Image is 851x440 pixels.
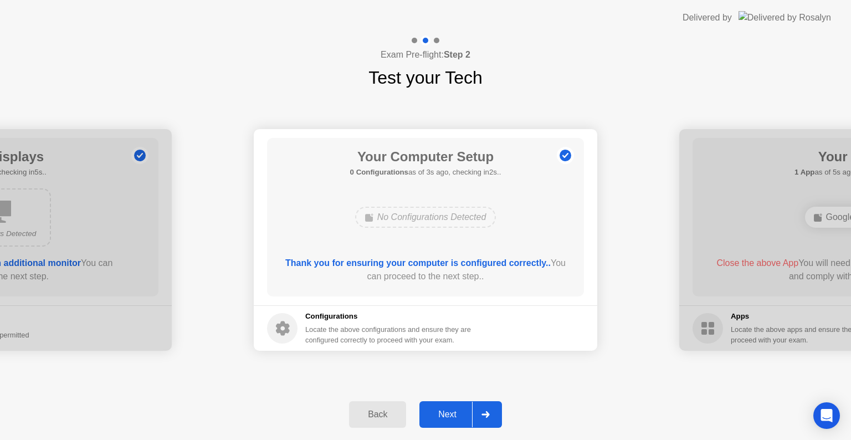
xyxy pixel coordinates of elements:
button: Next [419,401,502,428]
h1: Test your Tech [368,64,483,91]
h1: Your Computer Setup [350,147,501,167]
img: Delivered by Rosalyn [739,11,831,24]
div: Next [423,410,472,419]
div: You can proceed to the next step.. [283,257,568,283]
div: Delivered by [683,11,732,24]
div: No Configurations Detected [355,207,496,228]
h5: Configurations [305,311,473,322]
div: Open Intercom Messenger [813,402,840,429]
h4: Exam Pre-flight: [381,48,470,62]
b: 0 Configurations [350,168,408,176]
div: Locate the above configurations and ensure they are configured correctly to proceed with your exam. [305,324,473,345]
div: Back [352,410,403,419]
b: Step 2 [444,50,470,59]
h5: as of 3s ago, checking in2s.. [350,167,501,178]
b: Thank you for ensuring your computer is configured correctly.. [285,258,551,268]
button: Back [349,401,406,428]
